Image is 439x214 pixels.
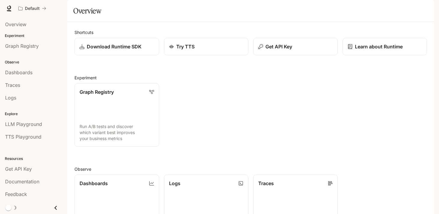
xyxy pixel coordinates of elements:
h2: Shortcuts [74,29,427,35]
p: Download Runtime SDK [87,43,141,50]
p: Try TTS [176,43,195,50]
h1: Overview [73,5,101,17]
h2: Observe [74,166,427,172]
a: Download Runtime SDK [74,38,159,55]
a: Learn about Runtime [343,38,427,55]
button: Get API Key [253,38,338,55]
h2: Experiment [74,75,427,81]
p: Traces [258,180,274,187]
button: All workspaces [16,2,49,14]
p: Logs [169,180,180,187]
p: Get API Key [265,43,292,50]
p: Graph Registry [80,88,114,96]
p: Run A/B tests and discover which variant best improves your business metrics [80,124,154,142]
a: Try TTS [164,38,249,55]
p: Default [25,6,40,11]
a: Graph RegistryRun A/B tests and discover which variant best improves your business metrics [74,83,159,147]
p: Dashboards [80,180,108,187]
p: Learn about Runtime [355,43,403,50]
